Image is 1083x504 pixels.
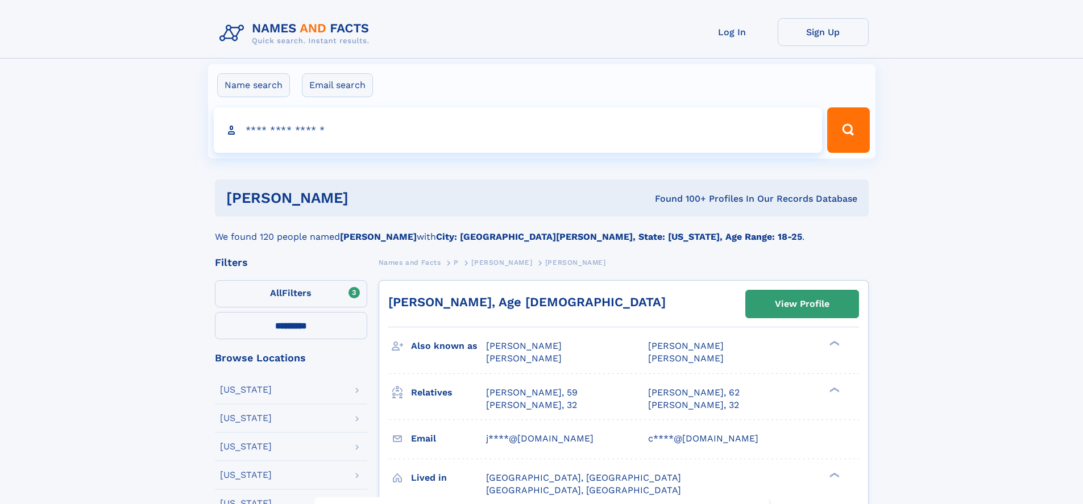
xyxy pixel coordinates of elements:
[215,216,869,244] div: We found 120 people named with .
[486,386,578,399] a: [PERSON_NAME], 59
[545,259,606,266] span: [PERSON_NAME]
[687,18,778,46] a: Log In
[270,288,282,298] span: All
[648,353,724,364] span: [PERSON_NAME]
[775,291,829,317] div: View Profile
[411,429,486,448] h3: Email
[220,385,272,394] div: [US_STATE]
[340,231,417,242] b: [PERSON_NAME]
[220,470,272,480] div: [US_STATE]
[778,18,869,46] a: Sign Up
[220,414,272,423] div: [US_STATE]
[454,259,459,266] span: P
[411,468,486,488] h3: Lived in
[501,193,857,205] div: Found 100+ Profiles In Our Records Database
[379,255,441,269] a: Names and Facts
[217,73,290,97] label: Name search
[436,231,802,242] b: City: [GEOGRAPHIC_DATA][PERSON_NAME], State: [US_STATE], Age Range: 18-25
[411,383,486,402] h3: Relatives
[746,290,858,318] a: View Profile
[302,73,373,97] label: Email search
[388,295,666,309] a: [PERSON_NAME], Age [DEMOGRAPHIC_DATA]
[471,255,532,269] a: [PERSON_NAME]
[214,107,823,153] input: search input
[471,259,532,266] span: [PERSON_NAME]
[486,485,681,495] span: [GEOGRAPHIC_DATA], [GEOGRAPHIC_DATA]
[827,107,869,153] button: Search Button
[486,399,577,411] a: [PERSON_NAME], 32
[226,191,502,205] h1: [PERSON_NAME]
[411,336,486,356] h3: Also known as
[215,257,367,268] div: Filters
[486,472,681,483] span: [GEOGRAPHIC_DATA], [GEOGRAPHIC_DATA]
[648,386,740,399] a: [PERSON_NAME], 62
[486,353,562,364] span: [PERSON_NAME]
[215,353,367,363] div: Browse Locations
[827,471,840,478] div: ❯
[648,340,724,351] span: [PERSON_NAME]
[215,18,379,49] img: Logo Names and Facts
[215,280,367,307] label: Filters
[827,340,840,347] div: ❯
[454,255,459,269] a: P
[648,399,739,411] a: [PERSON_NAME], 32
[827,386,840,393] div: ❯
[486,340,562,351] span: [PERSON_NAME]
[220,442,272,451] div: [US_STATE]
